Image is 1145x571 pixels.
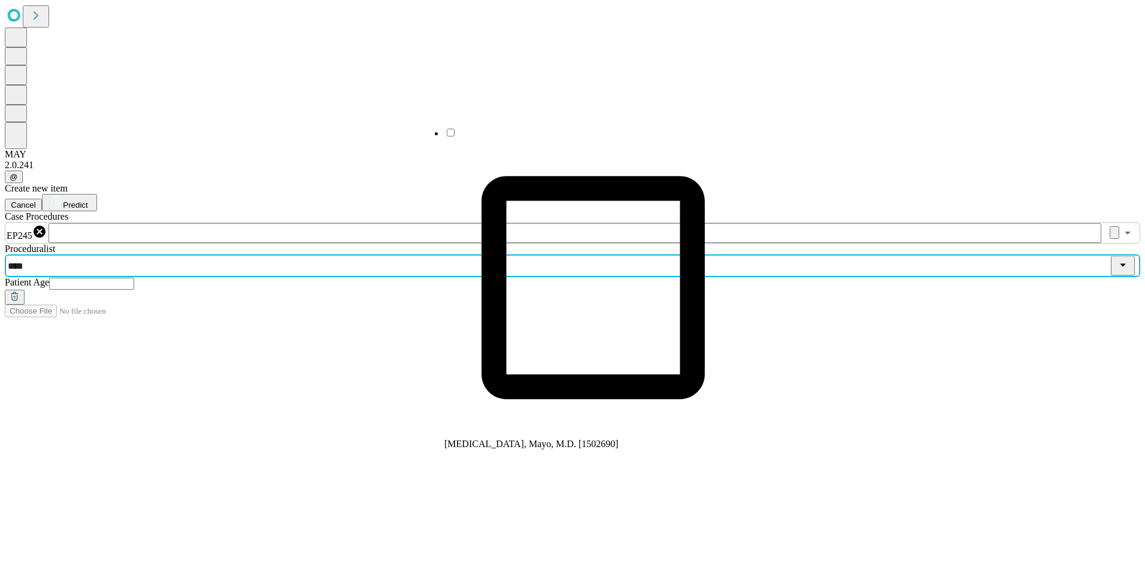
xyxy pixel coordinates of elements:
[10,172,18,181] span: @
[5,183,68,193] span: Create new item
[42,194,97,211] button: Predict
[11,201,36,209] span: Cancel
[5,244,55,254] span: Proceduralist
[1110,226,1119,239] button: Clear
[5,199,42,211] button: Cancel
[444,439,619,449] span: [MEDICAL_DATA], Mayo, M.D. [1502690]
[5,149,1140,160] div: MAY
[5,171,23,183] button: @
[7,224,47,241] div: EP245
[63,201,87,209] span: Predict
[1111,256,1135,276] button: Close
[5,277,49,287] span: Patient Age
[5,160,1140,171] div: 2.0.241
[1119,224,1136,241] button: Open
[5,211,68,221] span: Scheduled Procedure
[7,230,32,241] span: EP245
